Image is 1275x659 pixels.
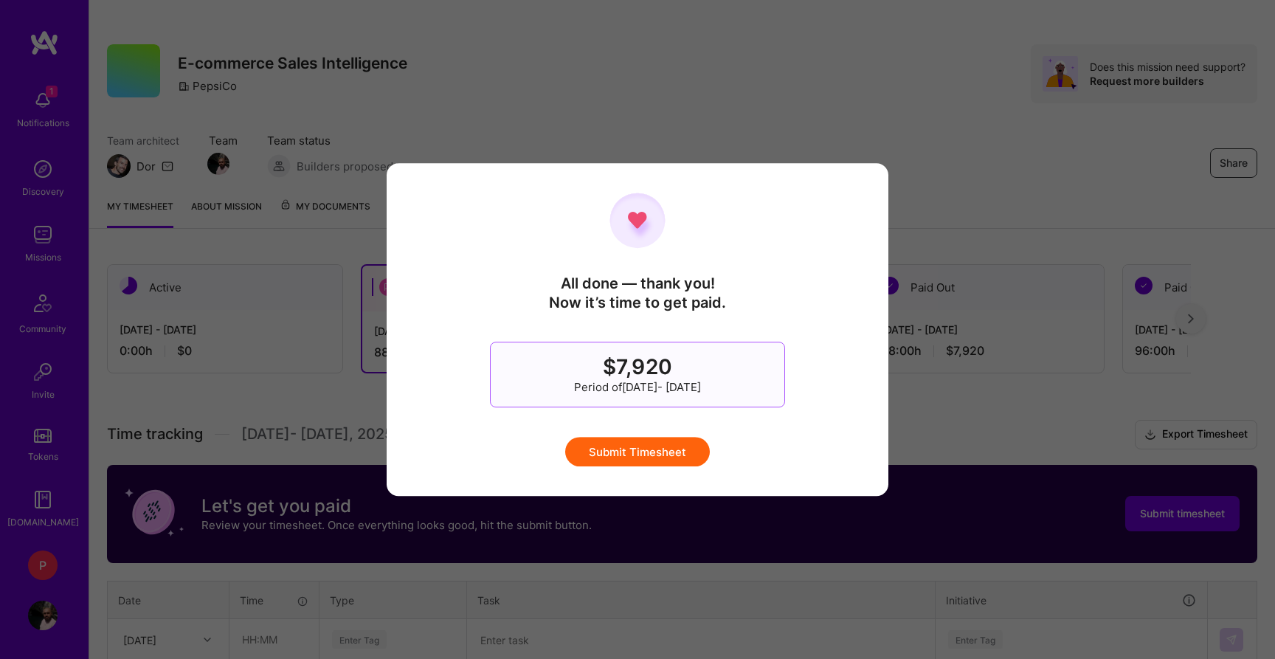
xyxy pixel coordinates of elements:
span: $7,920 [603,354,671,379]
button: Submit Timesheet [565,437,710,466]
h4: All done — thank you! Now it’s time to get paid. [549,274,726,312]
span: Period of [DATE] - [DATE] [574,379,701,395]
img: team pulse heart [609,193,666,249]
div: modal [387,163,888,497]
